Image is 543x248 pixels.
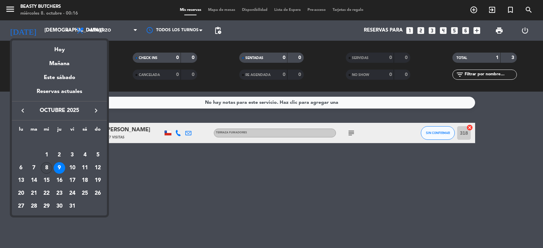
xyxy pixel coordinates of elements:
[79,188,91,199] div: 25
[15,188,27,199] div: 20
[66,187,79,200] td: 24 de octubre de 2025
[27,126,40,136] th: martes
[92,162,104,174] div: 12
[41,175,52,186] div: 15
[40,126,53,136] th: miércoles
[66,161,79,174] td: 10 de octubre de 2025
[79,149,91,161] div: 4
[66,126,79,136] th: viernes
[54,201,65,212] div: 30
[28,175,40,186] div: 14
[79,149,92,161] td: 4 de octubre de 2025
[53,174,66,187] td: 16 de octubre de 2025
[79,162,91,174] div: 11
[40,187,53,200] td: 22 de octubre de 2025
[15,174,27,187] td: 13 de octubre de 2025
[54,175,65,186] div: 16
[54,149,65,161] div: 2
[91,161,104,174] td: 12 de octubre de 2025
[15,201,27,212] div: 27
[28,188,40,199] div: 21
[54,162,65,174] div: 9
[66,174,79,187] td: 17 de octubre de 2025
[79,175,91,186] div: 18
[54,188,65,199] div: 23
[79,174,92,187] td: 18 de octubre de 2025
[67,201,78,212] div: 31
[40,149,53,161] td: 1 de octubre de 2025
[92,175,104,186] div: 19
[53,161,66,174] td: 9 de octubre de 2025
[92,149,104,161] div: 5
[12,87,107,101] div: Reservas actuales
[15,200,27,213] td: 27 de octubre de 2025
[92,188,104,199] div: 26
[15,187,27,200] td: 20 de octubre de 2025
[12,68,107,87] div: Este sábado
[15,162,27,174] div: 6
[15,136,104,149] td: OCT.
[92,107,100,115] i: keyboard_arrow_right
[79,161,92,174] td: 11 de octubre de 2025
[40,174,53,187] td: 15 de octubre de 2025
[27,187,40,200] td: 21 de octubre de 2025
[91,187,104,200] td: 26 de octubre de 2025
[12,54,107,68] div: Mañana
[66,149,79,161] td: 3 de octubre de 2025
[67,162,78,174] div: 10
[15,175,27,186] div: 13
[27,161,40,174] td: 7 de octubre de 2025
[15,161,27,174] td: 6 de octubre de 2025
[90,106,102,115] button: keyboard_arrow_right
[12,40,107,54] div: Hoy
[53,126,66,136] th: jueves
[91,149,104,161] td: 5 de octubre de 2025
[53,187,66,200] td: 23 de octubre de 2025
[66,200,79,213] td: 31 de octubre de 2025
[41,201,52,212] div: 29
[41,188,52,199] div: 22
[17,106,29,115] button: keyboard_arrow_left
[29,106,90,115] span: octubre 2025
[91,126,104,136] th: domingo
[27,174,40,187] td: 14 de octubre de 2025
[15,126,27,136] th: lunes
[41,162,52,174] div: 8
[67,149,78,161] div: 3
[67,175,78,186] div: 17
[91,174,104,187] td: 19 de octubre de 2025
[53,200,66,213] td: 30 de octubre de 2025
[28,201,40,212] div: 28
[27,200,40,213] td: 28 de octubre de 2025
[28,162,40,174] div: 7
[53,149,66,161] td: 2 de octubre de 2025
[40,161,53,174] td: 8 de octubre de 2025
[79,126,92,136] th: sábado
[40,200,53,213] td: 29 de octubre de 2025
[19,107,27,115] i: keyboard_arrow_left
[41,149,52,161] div: 1
[79,187,92,200] td: 25 de octubre de 2025
[67,188,78,199] div: 24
